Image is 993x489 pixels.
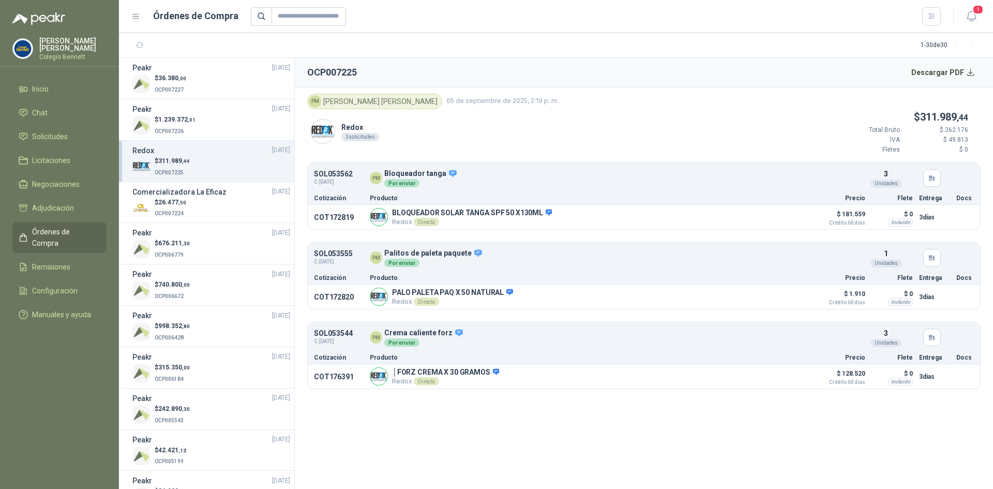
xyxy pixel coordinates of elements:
[12,174,107,194] a: Negociaciones
[870,339,902,347] div: Unidades
[272,270,290,279] span: [DATE]
[158,116,195,123] span: 1.239.372
[921,37,981,54] div: 1 - 30 de 30
[392,377,499,386] p: Redox
[155,115,195,125] p: $
[158,447,186,454] span: 42.421
[132,269,152,280] h3: Peakr
[307,94,442,109] div: [PERSON_NAME] [PERSON_NAME]
[392,288,513,298] p: PALO PALETA PAQ X 50 NATURAL
[178,200,186,205] span: ,50
[311,120,335,143] img: Company Logo
[32,107,48,118] span: Chat
[956,354,974,361] p: Docs
[32,309,91,320] span: Manuales y ayuda
[370,251,382,264] div: PM
[132,145,290,177] a: Redox[DATE] Company Logo$311.989,44OCP007225
[158,281,190,288] span: 740.800
[12,222,107,253] a: Órdenes de Compra
[957,113,968,123] span: ,44
[314,354,364,361] p: Cotización
[132,447,151,465] img: Company Logo
[838,135,900,145] p: IVA
[314,213,364,221] p: COT172819
[871,354,913,361] p: Flete
[314,170,353,178] p: SOL053562
[155,73,186,83] p: $
[370,195,807,201] p: Producto
[12,127,107,146] a: Solicitudes
[32,179,80,190] span: Negociaciones
[155,211,184,216] span: OCP007224
[314,373,364,381] p: COT176391
[314,275,364,281] p: Cotización
[32,226,97,249] span: Órdenes de Compra
[272,145,290,155] span: [DATE]
[384,329,464,338] p: Crema caliente forz
[272,393,290,403] span: [DATE]
[272,63,290,73] span: [DATE]
[884,248,888,259] p: 1
[889,298,913,306] div: Incluido
[132,475,152,486] h3: Peakr
[132,227,290,260] a: Peakr[DATE] Company Logo$676.211,30OCP006779
[272,228,290,238] span: [DATE]
[132,145,154,156] h3: Redox
[155,280,190,290] p: $
[838,125,900,135] p: Total Bruto
[919,354,950,361] p: Entrega
[814,220,865,226] span: Crédito 60 días
[392,218,552,226] p: Redox
[39,37,107,52] p: [PERSON_NAME] [PERSON_NAME]
[132,364,151,382] img: Company Logo
[370,354,807,361] p: Producto
[158,364,190,371] span: 315.350
[155,156,190,166] p: $
[132,434,152,446] h3: Peakr
[132,199,151,217] img: Company Logo
[392,298,513,306] p: Redox
[132,351,290,384] a: Peakr[DATE] Company Logo$315.350,00OCP006184
[814,288,865,305] p: $ 1.910
[132,310,290,343] a: Peakr[DATE] Company Logo$998.352,80OCP006428
[132,186,290,219] a: Comercializadora La Eficaz[DATE] Company Logo$26.477,50OCP007224
[814,275,865,281] p: Precio
[12,103,107,123] a: Chat
[919,195,950,201] p: Entrega
[314,195,364,201] p: Cotización
[155,418,184,423] span: OCP005543
[906,145,968,155] p: $ 0
[12,198,107,218] a: Adjudicación
[155,458,184,464] span: OCP005199
[814,354,865,361] p: Precio
[392,368,499,377] p: │FORZ CREMA X 30 GRAMOS
[32,131,68,142] span: Solicitudes
[889,378,913,386] div: Incluido
[392,209,552,218] p: BLOQUEADOR SOLAR TANGA SPF 50 X130ML
[32,155,70,166] span: Licitaciones
[272,352,290,362] span: [DATE]
[178,76,186,81] span: ,00
[384,338,419,347] div: Por enviar
[384,259,419,267] div: Por enviar
[12,79,107,99] a: Inicio
[272,187,290,197] span: [DATE]
[956,275,974,281] p: Docs
[384,179,419,187] div: Por enviar
[178,448,186,453] span: ,12
[132,281,151,300] img: Company Logo
[132,62,152,73] h3: Peakr
[188,117,195,123] span: ,01
[884,168,888,180] p: 3
[155,335,184,340] span: OCP006428
[132,116,151,135] img: Company Logo
[132,323,151,341] img: Company Logo
[814,300,865,305] span: Crédito 60 días
[414,218,439,226] div: Directo
[314,293,364,301] p: COT172820
[906,135,968,145] p: $ 49.813
[132,62,290,95] a: Peakr[DATE] Company Logo$36.380,00OCP007227
[956,195,974,201] p: Docs
[155,363,190,373] p: $
[871,288,913,300] p: $ 0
